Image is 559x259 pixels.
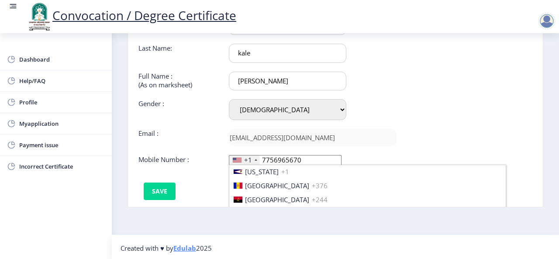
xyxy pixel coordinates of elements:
[132,129,222,146] div: Email :
[245,167,279,176] span: [US_STATE]
[19,76,105,86] span: Help/FAQ
[245,195,309,204] span: [GEOGRAPHIC_DATA]
[26,7,236,24] a: Convocation / Degree Certificate
[132,155,222,165] div: Mobile Number :
[132,99,222,120] div: Gender :
[245,181,309,190] span: [GEOGRAPHIC_DATA]
[229,155,260,165] div: United States: +1
[19,118,105,129] span: Myapplication
[144,183,176,200] button: Save
[173,244,196,252] a: Edulab
[19,140,105,150] span: Payment issue
[26,2,52,31] img: logo
[312,195,328,204] span: +244
[281,167,289,176] span: +1
[132,72,222,90] div: Full Name : (As on marksheet)
[19,97,105,107] span: Profile
[312,181,328,190] span: +376
[229,155,342,165] input: Mobile No
[244,155,252,164] div: +1
[121,244,212,252] span: Created with ♥ by 2025
[19,54,105,65] span: Dashboard
[19,161,105,172] span: Incorrect Certificate
[132,44,222,62] div: Last Name:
